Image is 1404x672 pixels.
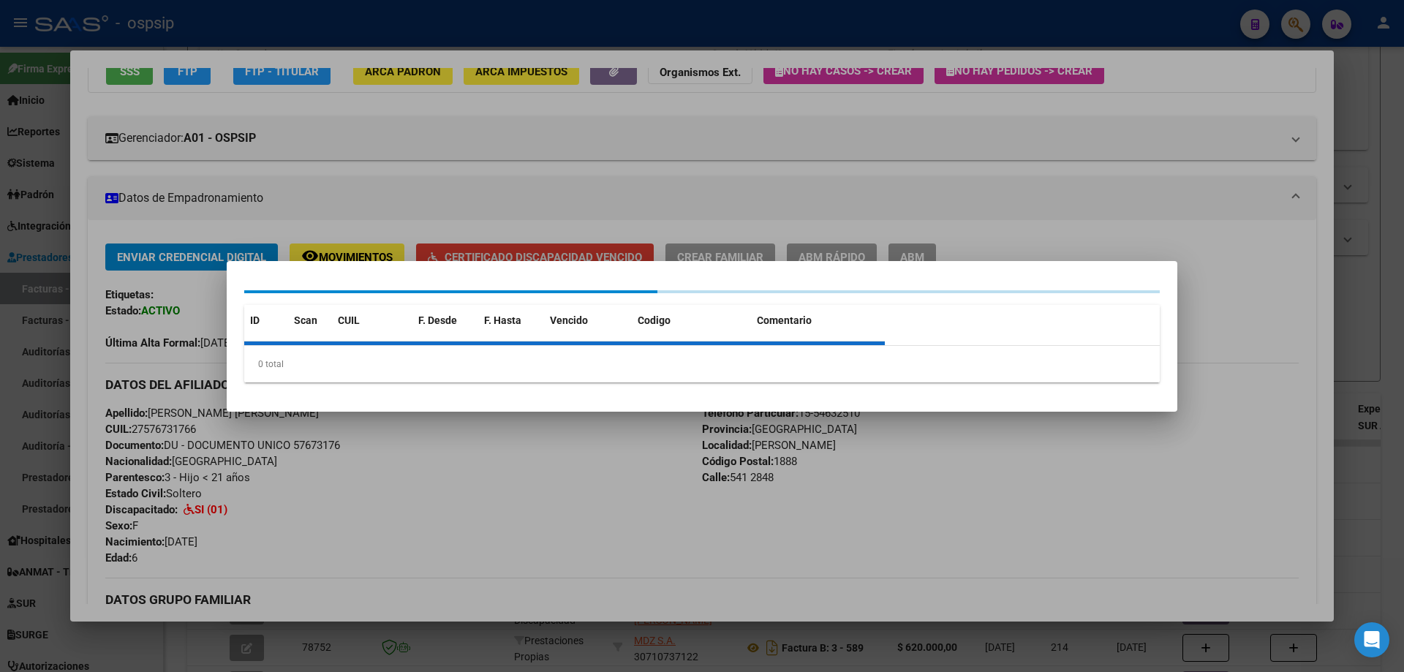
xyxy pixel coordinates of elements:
span: Vencido [550,314,588,326]
datatable-header-cell: Vencido [544,305,632,336]
datatable-header-cell: CUIL [332,305,412,336]
datatable-header-cell: Scan [288,305,332,336]
div: Open Intercom Messenger [1354,622,1389,657]
span: F. Hasta [484,314,521,326]
span: Comentario [757,314,812,326]
span: Scan [294,314,317,326]
datatable-header-cell: F. Desde [412,305,478,336]
datatable-header-cell: ID [244,305,288,336]
span: ID [250,314,260,326]
datatable-header-cell: Codigo [632,305,751,336]
span: F. Desde [418,314,457,326]
div: 0 total [244,346,1160,382]
span: Codigo [638,314,671,326]
datatable-header-cell: Comentario [751,305,885,336]
span: CUIL [338,314,360,326]
datatable-header-cell: F. Hasta [478,305,544,336]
